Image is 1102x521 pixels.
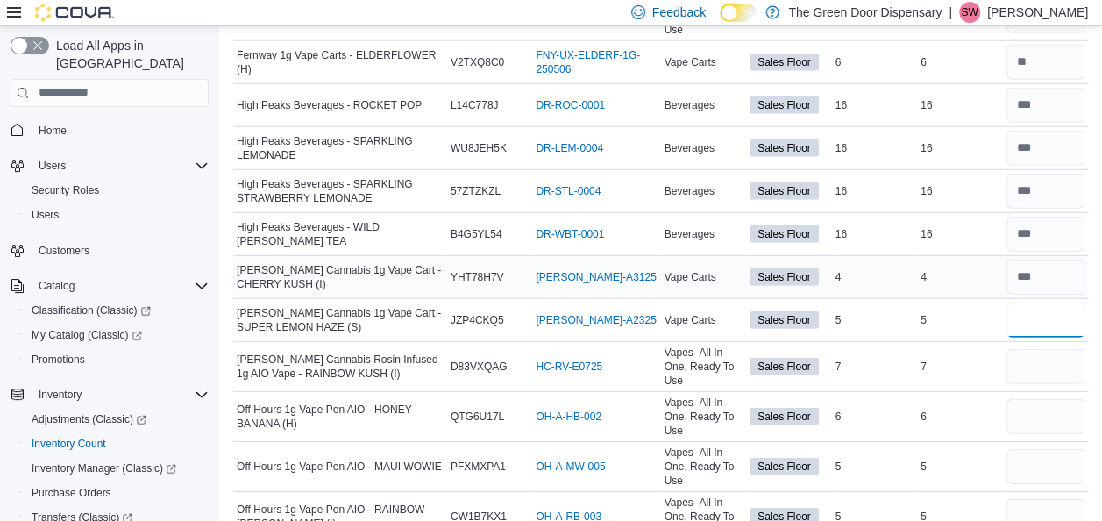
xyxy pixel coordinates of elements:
[665,313,716,327] span: Vape Carts
[25,349,92,370] a: Promotions
[18,347,216,372] button: Promotions
[757,269,811,285] span: Sales Floor
[18,481,216,505] button: Purchase Orders
[757,54,811,70] span: Sales Floor
[949,2,952,23] p: |
[18,323,216,347] a: My Catalog (Classic)
[757,140,811,156] span: Sales Floor
[757,226,811,242] span: Sales Floor
[665,396,743,438] span: Vapes- All In One, Ready To Use
[832,406,918,427] div: 6
[536,141,603,155] a: DR-LEM-0004
[451,313,504,327] span: JZP4CKQ5
[25,409,209,430] span: Adjustments (Classic)
[720,4,757,22] input: Dark Mode
[25,300,158,321] a: Classification (Classic)
[750,139,819,157] span: Sales Floor
[451,227,502,241] span: B4G5YL54
[237,48,444,76] span: Fernway 1g Vape Carts - ELDERFLOWER (H)
[665,55,716,69] span: Vape Carts
[32,437,106,451] span: Inventory Count
[750,96,819,114] span: Sales Floor
[25,180,106,201] a: Security Roles
[451,360,508,374] span: D83VXQAG
[18,298,216,323] a: Classification (Classic)
[917,267,1003,288] div: 4
[32,240,96,261] a: Customers
[451,141,507,155] span: WU8JEH5K
[917,224,1003,245] div: 16
[451,184,501,198] span: 57ZTZKZL
[917,310,1003,331] div: 5
[959,2,980,23] div: Stacy Weegar
[451,98,499,112] span: L14C778J
[32,384,209,405] span: Inventory
[987,2,1088,23] p: [PERSON_NAME]
[652,4,706,21] span: Feedback
[665,98,715,112] span: Beverages
[536,410,601,424] a: OH-A-HB-002
[961,2,978,23] span: SW
[750,268,819,286] span: Sales Floor
[832,138,918,159] div: 16
[4,274,216,298] button: Catalog
[25,433,209,454] span: Inventory Count
[750,311,819,329] span: Sales Floor
[18,178,216,203] button: Security Roles
[32,303,151,318] span: Classification (Classic)
[757,312,811,328] span: Sales Floor
[32,208,59,222] span: Users
[32,353,85,367] span: Promotions
[665,270,716,284] span: Vape Carts
[237,403,444,431] span: Off Hours 1g Vape Pen AIO - HONEY BANANA (H)
[832,181,918,202] div: 16
[451,460,506,474] span: PFXMXPA1
[536,360,602,374] a: HC-RV-E0725
[39,388,82,402] span: Inventory
[757,409,811,425] span: Sales Floor
[917,456,1003,477] div: 5
[237,134,444,162] span: High Peaks Beverages - SPARKLING LEMONADE
[917,356,1003,377] div: 7
[4,118,216,143] button: Home
[237,98,422,112] span: High Peaks Beverages - ROCKET POP
[536,98,605,112] a: DR-ROC-0001
[917,138,1003,159] div: 16
[32,239,209,261] span: Customers
[18,203,216,227] button: Users
[32,328,142,342] span: My Catalog (Classic)
[32,119,209,141] span: Home
[39,159,66,173] span: Users
[32,384,89,405] button: Inventory
[25,349,209,370] span: Promotions
[832,456,918,477] div: 5
[757,183,811,199] span: Sales Floor
[917,406,1003,427] div: 6
[451,270,504,284] span: YHT78H7V
[832,95,918,116] div: 16
[750,182,819,200] span: Sales Floor
[665,446,743,488] span: Vapes- All In One, Ready To Use
[4,153,216,178] button: Users
[32,275,82,296] button: Catalog
[832,356,918,377] div: 7
[536,227,604,241] a: DR-WBT-0001
[832,224,918,245] div: 16
[25,458,183,479] a: Inventory Manager (Classic)
[237,353,444,381] span: [PERSON_NAME] Cannabis Rosin Infused 1g AIO Vape - RAINBOW KUSH (I)
[25,482,118,503] a: Purchase Orders
[237,263,444,291] span: [PERSON_NAME] Cannabis 1g Vape Cart - CHERRY KUSH (I)
[917,52,1003,73] div: 6
[32,412,146,426] span: Adjustments (Classic)
[25,458,209,479] span: Inventory Manager (Classic)
[536,184,601,198] a: DR-STL-0004
[237,220,444,248] span: High Peaks Beverages - WILD [PERSON_NAME] TEA
[536,270,656,284] a: [PERSON_NAME]-A3125
[25,204,66,225] a: Users
[750,54,819,71] span: Sales Floor
[757,97,811,113] span: Sales Floor
[536,460,605,474] a: OH-A-MW-005
[32,155,209,176] span: Users
[32,120,74,141] a: Home
[39,279,75,293] span: Catalog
